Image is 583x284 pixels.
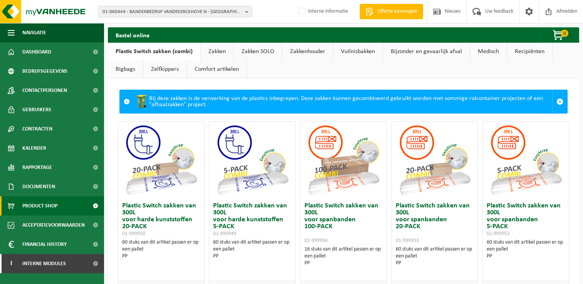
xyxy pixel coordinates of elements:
span: Bedrijfsgegevens [22,62,67,81]
span: 0 [561,30,568,37]
a: Vuilnisbakken [333,43,383,60]
span: Gebruikers [22,100,51,119]
a: Recipiënten [507,43,552,60]
span: 01-999952 [487,231,510,237]
a: Offerte aanvragen [360,4,423,19]
div: Bij deze zakken is de verwerking van de plastics inbegrepen. Deze zakken kunnen gecombineerd gebr... [134,90,552,113]
div: 60 stuks van dit artikel passen er op een pallet [122,239,200,260]
button: 0 [540,27,578,43]
h3: Plastic Switch zakken van 300L voor spanbanden 20-PACK [396,202,474,244]
span: Financial History [22,235,67,254]
img: 01-999950 [123,122,200,199]
a: Comfort artikelen [187,60,247,78]
div: 16 stuks van dit artikel passen er op een pallet [304,246,383,267]
span: I [8,254,15,273]
span: Kalender [22,139,46,158]
a: Sluit melding [552,90,567,113]
span: 01-999949 [213,231,236,237]
div: PP [396,260,474,267]
div: PP [213,253,291,260]
img: 01-999954 [305,122,382,199]
div: PP [304,260,383,267]
span: Interne modules [22,254,66,273]
a: Plastic Switch zakken (combi) [108,43,200,60]
span: Product Shop [22,196,57,216]
span: 01-060444 - BANDENBEDRIJF VANDEKERCKHOVE N - [GEOGRAPHIC_DATA] [102,6,242,18]
div: 60 stuks van dit artikel passen er op een pallet [396,246,474,267]
h3: Plastic Switch zakken van 300L voor spanbanden 100-PACK [304,202,383,244]
div: 60 stuks van dit artikel passen er op een pallet [487,239,565,260]
a: Zakkenhouder [282,43,333,60]
button: 01-060444 - BANDENBEDRIJF VANDEKERCKHOVE N - [GEOGRAPHIC_DATA] [98,6,252,17]
span: Contactpersonen [22,81,67,100]
span: Rapportage [22,158,52,177]
span: 01-999953 [396,238,419,244]
h3: Plastic Switch zakken van 300L voor spanbanden 5-PACK [487,202,565,237]
span: 01-999950 [122,231,145,237]
h3: Plastic Switch zakken van 300L voor harde kunststoffen 5-PACK [213,202,291,237]
a: Bigbags [108,60,143,78]
a: Medisch [470,43,507,60]
h2: Bestel online [108,27,157,42]
div: 60 stuks van dit artikel passen er op een pallet [213,239,291,260]
label: Interne informatie [297,6,348,17]
span: 01-999954 [304,238,328,244]
img: 01-999952 [487,122,565,199]
span: Navigatie [22,23,46,42]
span: Contracten [22,119,52,139]
span: Offerte aanvragen [375,8,419,15]
img: 01-999949 [214,122,291,199]
span: Dashboard [22,42,51,62]
img: 01-999953 [396,122,473,199]
div: PP [487,253,565,260]
h3: Plastic Switch zakken van 300L voor harde kunststoffen 20-PACK [122,202,200,237]
span: Documenten [22,177,55,196]
a: Zelfkippers [143,60,186,78]
img: WB-0240-HPE-GN-50.png [134,94,149,109]
a: Bijzonder en gevaarlijk afval [383,43,470,60]
span: Acceptatievoorwaarden [22,216,85,235]
a: Zakken [201,43,234,60]
div: PP [122,253,200,260]
a: Zakken SOLO [234,43,282,60]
